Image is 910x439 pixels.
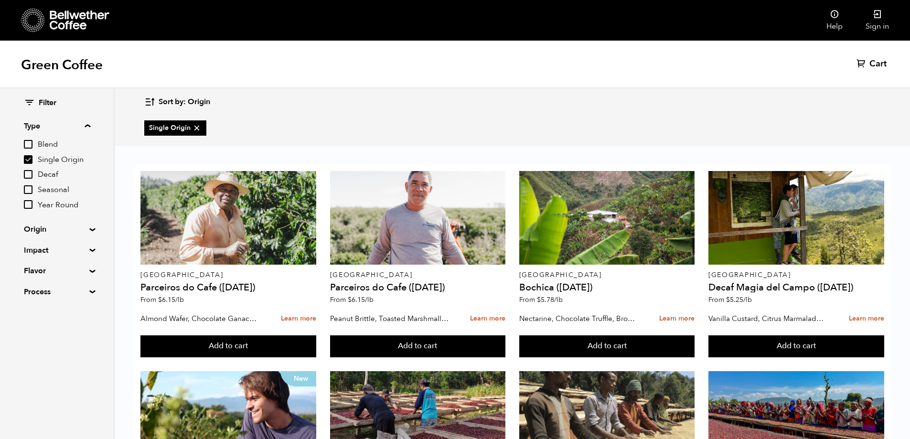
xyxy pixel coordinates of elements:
[158,295,184,304] bdi: 6.15
[537,295,541,304] span: $
[330,283,506,292] h4: Parceiros do Cafe ([DATE])
[869,58,887,70] span: Cart
[470,309,505,329] a: Learn more
[24,170,32,179] input: Decaf
[39,98,56,108] span: Filter
[554,295,563,304] span: /lb
[856,58,889,70] a: Cart
[330,311,450,326] p: Peanut Brittle, Toasted Marshmallow, Bittersweet Chocolate
[330,272,506,278] p: [GEOGRAPHIC_DATA]
[537,295,563,304] bdi: 5.78
[849,309,884,329] a: Learn more
[24,155,32,164] input: Single Origin
[743,295,752,304] span: /lb
[280,371,316,386] p: New
[330,335,506,357] button: Add to cart
[24,120,90,132] summary: Type
[149,123,202,133] span: Single Origin
[38,200,90,211] span: Year Round
[708,335,884,357] button: Add to cart
[38,185,90,195] span: Seasonal
[24,200,32,209] input: Year Round
[519,335,695,357] button: Add to cart
[659,309,695,329] a: Learn more
[24,185,32,194] input: Seasonal
[708,295,752,304] span: From
[38,139,90,150] span: Blend
[140,283,316,292] h4: Parceiros do Cafe ([DATE])
[519,272,695,278] p: [GEOGRAPHIC_DATA]
[140,311,260,326] p: Almond Wafer, Chocolate Ganache, Bing Cherry
[24,286,90,298] summary: Process
[24,265,90,277] summary: Flavor
[140,335,316,357] button: Add to cart
[365,295,374,304] span: /lb
[281,309,316,329] a: Learn more
[140,295,184,304] span: From
[519,311,639,326] p: Nectarine, Chocolate Truffle, Brown Sugar
[708,272,884,278] p: [GEOGRAPHIC_DATA]
[38,155,90,165] span: Single Origin
[726,295,752,304] bdi: 5.25
[24,224,90,235] summary: Origin
[519,295,563,304] span: From
[24,140,32,149] input: Blend
[708,311,828,326] p: Vanilla Custard, Citrus Marmalade, Caramel
[726,295,730,304] span: $
[38,170,90,180] span: Decaf
[348,295,352,304] span: $
[21,56,103,74] h1: Green Coffee
[330,295,374,304] span: From
[348,295,374,304] bdi: 6.15
[140,272,316,278] p: [GEOGRAPHIC_DATA]
[519,283,695,292] h4: Bochica ([DATE])
[24,245,90,256] summary: Impact
[159,97,210,107] span: Sort by: Origin
[175,295,184,304] span: /lb
[144,91,210,113] button: Sort by: Origin
[708,283,884,292] h4: Decaf Magia del Campo ([DATE])
[158,295,162,304] span: $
